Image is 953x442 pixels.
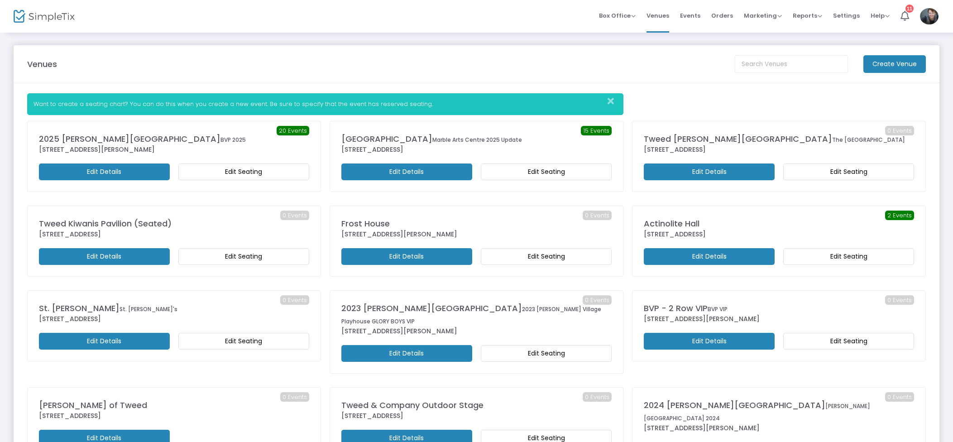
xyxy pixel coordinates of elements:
m-button: Edit Details [644,248,775,265]
span: Help [871,11,890,20]
span: [PERSON_NAME][GEOGRAPHIC_DATA] 2024 [644,402,870,422]
div: [STREET_ADDRESS] [644,145,914,154]
m-button: Edit Seating [481,163,612,180]
button: Close [605,94,623,109]
m-button: Edit Details [341,248,472,265]
m-button: Edit Seating [178,333,309,350]
div: Tweed Kiwanis Pavilion (Seated) [39,217,309,230]
m-button: Edit Seating [481,345,612,362]
span: Box Office [599,11,636,20]
input: Search Venues [735,55,848,73]
div: [STREET_ADDRESS] [39,230,309,239]
m-button: Edit Details [341,163,472,180]
div: [STREET_ADDRESS] [341,145,612,154]
div: [STREET_ADDRESS][PERSON_NAME] [644,314,914,324]
div: [PERSON_NAME] of Tweed [39,399,309,411]
span: Settings [833,4,860,27]
div: [STREET_ADDRESS][PERSON_NAME] [39,145,309,154]
m-button: Edit Seating [783,163,914,180]
div: [STREET_ADDRESS] [644,230,914,239]
div: 11 [905,5,914,13]
span: 0 Events [583,392,612,402]
span: 20 Events [277,126,309,136]
div: Actinolite Hall [644,217,914,230]
m-button: Edit Seating [783,248,914,265]
span: 0 Events [885,126,914,136]
m-button: Edit Seating [783,333,914,350]
div: Tweed [PERSON_NAME][GEOGRAPHIC_DATA] [644,133,914,145]
span: St. [PERSON_NAME]'s [120,305,177,313]
span: Marketing [744,11,782,20]
m-button: Edit Details [341,345,472,362]
m-button: Edit Details [39,163,170,180]
m-panel-title: Venues [27,58,57,70]
m-button: Edit Seating [178,248,309,265]
span: Venues [647,4,669,27]
span: 2 Events [885,211,914,221]
span: 0 Events [885,295,914,305]
div: [STREET_ADDRESS][PERSON_NAME] [341,230,612,239]
span: 0 Events [280,295,309,305]
m-button: Edit Seating [178,163,309,180]
m-button: Create Venue [863,55,926,73]
span: Reports [793,11,822,20]
span: 0 Events [583,211,612,221]
div: BVP - 2 Row VIP [644,302,914,314]
div: 2023 [PERSON_NAME][GEOGRAPHIC_DATA] [341,302,612,327]
m-button: Edit Details [644,163,775,180]
m-button: Edit Seating [481,248,612,265]
span: Orders [711,4,733,27]
div: [STREET_ADDRESS] [341,411,612,421]
div: [STREET_ADDRESS][PERSON_NAME] [341,327,612,336]
div: Frost House [341,217,612,230]
div: [GEOGRAPHIC_DATA] [341,133,612,145]
m-button: Edit Details [644,333,775,350]
span: 0 Events [280,211,309,221]
div: [STREET_ADDRESS][PERSON_NAME] [644,423,914,433]
span: Marble Arts Centre 2025 Update [432,136,522,144]
span: 0 Events [885,392,914,402]
m-button: Edit Details [39,248,170,265]
m-button: Edit Details [39,333,170,350]
div: St. [PERSON_NAME] [39,302,309,314]
span: 0 Events [280,392,309,402]
div: [STREET_ADDRESS] [39,314,309,324]
span: 2023 [PERSON_NAME] Village Playhouse GLORY BOYS VIP [341,305,601,325]
span: The [GEOGRAPHIC_DATA] [832,136,905,144]
div: Tweed & Company Outdoor Stage [341,399,612,411]
div: 2025 [PERSON_NAME][GEOGRAPHIC_DATA] [39,133,309,145]
span: 0 Events [583,295,612,305]
div: 2024 [PERSON_NAME][GEOGRAPHIC_DATA] [644,399,914,423]
span: 15 Events [581,126,612,136]
span: BVP VIP [708,305,728,313]
span: BVP 2025 [220,136,246,144]
span: Events [680,4,700,27]
div: Want to create a seating chart? You can do this when you create a new event. Be sure to specify t... [27,93,623,115]
div: [STREET_ADDRESS] [39,411,309,421]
